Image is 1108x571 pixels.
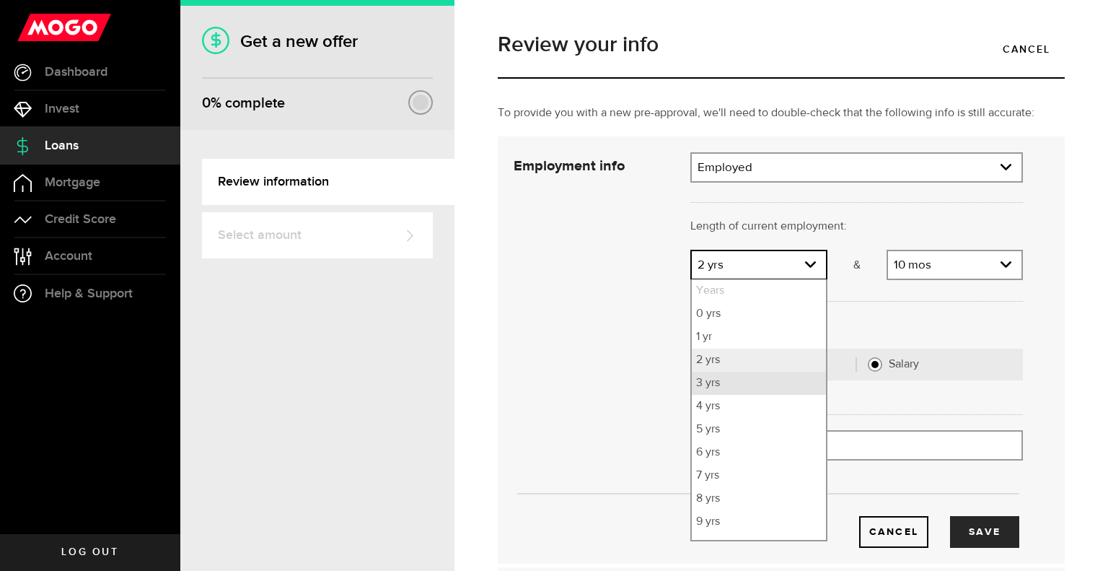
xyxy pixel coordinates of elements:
div: % complete [202,90,285,116]
p: Length of current employment: [690,218,1023,235]
li: 10+ yrs [692,533,825,557]
li: 0 yrs [692,302,825,326]
li: 5 yrs [692,418,825,441]
p: How are you paid? [690,317,1023,334]
input: Salary [868,357,882,372]
span: Dashboard [45,66,107,79]
span: Account [45,250,92,263]
li: 4 yrs [692,395,825,418]
label: Salary [889,357,1012,372]
span: Invest [45,103,79,115]
span: Help & Support [45,287,133,300]
p: To provide you with a new pre-approval, we'll need to double-check that the following info is sti... [498,105,1065,122]
span: Credit Score [45,213,116,226]
li: 8 yrs [692,487,825,510]
li: 3 yrs [692,372,825,395]
li: 9 yrs [692,510,825,533]
button: Cancel [859,516,928,548]
button: Open LiveChat chat widget [12,6,55,49]
h1: Get a new offer [202,31,433,52]
span: 0 [202,95,211,112]
a: Cancel [988,34,1065,64]
span: Mortgage [45,176,100,189]
a: expand select [692,154,1021,181]
span: Loans [45,139,79,152]
li: 6 yrs [692,441,825,464]
li: 2 yrs [692,349,825,372]
a: Review information [202,159,454,205]
li: Years [692,279,825,302]
p: & [827,257,887,274]
a: expand select [888,251,1021,279]
a: expand select [692,251,825,279]
h1: Review your info [498,34,1065,56]
li: 7 yrs [692,464,825,487]
span: Log out [61,547,118,557]
button: Save [950,516,1019,548]
strong: Employment info [514,159,625,173]
a: Select amount [202,212,433,258]
li: 1 yr [692,326,825,349]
